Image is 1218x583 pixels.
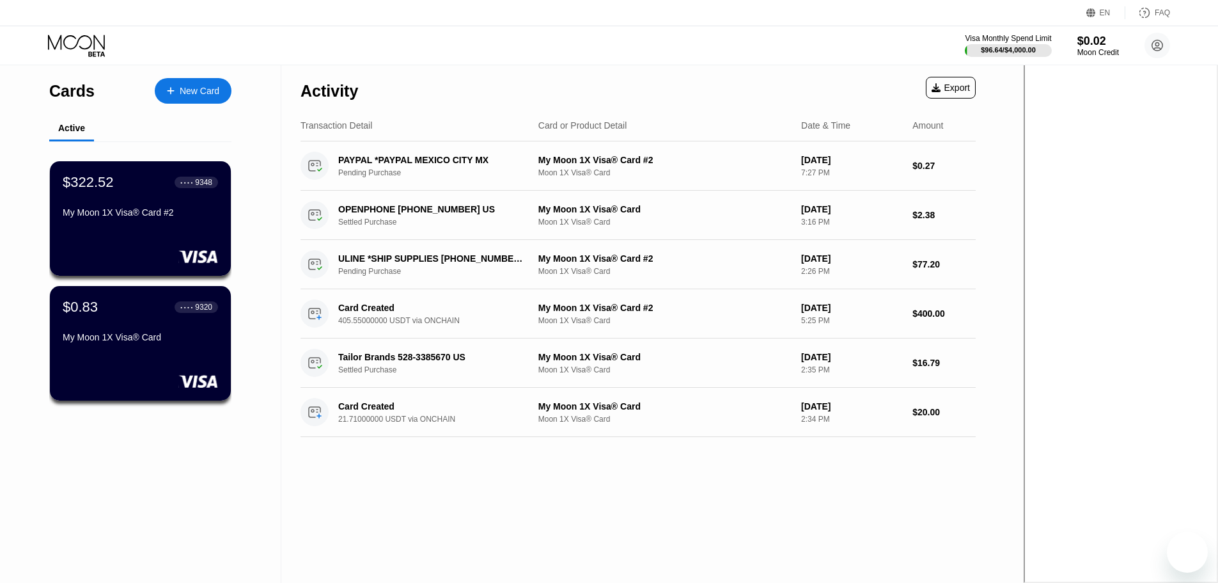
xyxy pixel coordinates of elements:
div: Visa Monthly Spend Limit$96.64/$4,000.00 [965,34,1051,57]
div: [DATE] [801,204,902,214]
div: 21.71000000 USDT via ONCHAIN [338,415,543,424]
div: Moon Credit [1077,48,1119,57]
div: Tailor Brands 528-3385670 US [338,352,529,362]
div: Cards [49,82,95,100]
div: 2:35 PM [801,365,902,374]
div: Card Created405.55000000 USDT via ONCHAINMy Moon 1X Visa® Card #2Moon 1X Visa® Card[DATE]5:25 PM$... [301,289,976,339]
div: $0.02Moon Credit [1077,35,1119,57]
div: Activity [301,82,358,100]
div: Moon 1X Visa® Card [538,415,791,424]
div: Pending Purchase [338,267,543,276]
div: $0.83● ● ● ●9320My Moon 1X Visa® Card [50,286,231,401]
div: $0.27 [912,161,976,171]
div: 5:25 PM [801,316,902,325]
div: My Moon 1X Visa® Card #2 [538,155,791,165]
div: $20.00 [912,407,976,417]
div: $96.64 / $4,000.00 [981,46,1036,54]
div: Export [926,77,976,99]
div: [DATE] [801,401,902,411]
div: New Card [180,86,219,97]
div: OPENPHONE [PHONE_NUMBER] US [338,204,529,214]
div: $0.83 [63,299,98,315]
div: Pending Purchase [338,168,543,177]
div: Moon 1X Visa® Card [538,168,791,177]
div: Card or Product Detail [538,120,627,131]
div: Settled Purchase [338,218,543,227]
div: 9348 [195,178,212,187]
div: Tailor Brands 528-3385670 USSettled PurchaseMy Moon 1X Visa® CardMoon 1X Visa® Card[DATE]2:35 PM$... [301,339,976,388]
div: PAYPAL *PAYPAL MEXICO CITY MXPending PurchaseMy Moon 1X Visa® Card #2Moon 1X Visa® Card[DATE]7:27... [301,141,976,191]
div: Card Created [338,303,529,313]
div: Export [932,83,970,93]
div: Settled Purchase [338,365,543,374]
div: ULINE *SHIP SUPPLIES [PHONE_NUMBER] USPending PurchaseMy Moon 1X Visa® Card #2Moon 1X Visa® Card[... [301,240,976,289]
div: Active [58,123,85,133]
div: ULINE *SHIP SUPPLIES [PHONE_NUMBER] US [338,253,529,264]
div: 2:34 PM [801,415,902,424]
div: Moon 1X Visa® Card [538,316,791,325]
div: 9320 [195,303,212,312]
div: My Moon 1X Visa® Card #2 [538,303,791,313]
div: PAYPAL *PAYPAL MEXICO CITY MX [338,155,529,165]
div: Date & Time [801,120,850,131]
div: My Moon 1X Visa® Card [63,332,218,342]
div: Card Created [338,401,529,411]
div: Moon 1X Visa® Card [538,218,791,227]
div: FAQ [1155,8,1170,17]
div: New Card [155,78,231,104]
div: Visa Monthly Spend Limit [965,34,1051,43]
div: ● ● ● ● [180,305,193,309]
div: $77.20 [912,259,976,269]
div: $322.52● ● ● ●9348My Moon 1X Visa® Card #2 [50,161,231,276]
div: 405.55000000 USDT via ONCHAIN [338,316,543,325]
div: Transaction Detail [301,120,372,131]
div: [DATE] [801,155,902,165]
div: 2:26 PM [801,267,902,276]
div: My Moon 1X Visa® Card [538,352,791,362]
div: $400.00 [912,308,976,319]
div: My Moon 1X Visa® Card #2 [63,207,218,218]
div: $0.02 [1077,35,1119,48]
div: My Moon 1X Visa® Card #2 [538,253,791,264]
div: 3:16 PM [801,218,902,227]
div: My Moon 1X Visa® Card [538,204,791,214]
div: [DATE] [801,303,902,313]
div: Amount [912,120,943,131]
div: [DATE] [801,352,902,362]
div: $16.79 [912,358,976,368]
div: EN [1086,6,1125,19]
div: OPENPHONE [PHONE_NUMBER] USSettled PurchaseMy Moon 1X Visa® CardMoon 1X Visa® Card[DATE]3:16 PM$2.38 [301,191,976,240]
div: [DATE] [801,253,902,264]
div: Moon 1X Visa® Card [538,267,791,276]
div: EN [1100,8,1111,17]
iframe: Button to launch messaging window [1167,532,1208,573]
div: $322.52 [63,174,114,191]
div: $2.38 [912,210,976,220]
div: ● ● ● ● [180,180,193,184]
div: Moon 1X Visa® Card [538,365,791,374]
div: 7:27 PM [801,168,902,177]
div: FAQ [1125,6,1170,19]
div: My Moon 1X Visa® Card [538,401,791,411]
div: Card Created21.71000000 USDT via ONCHAINMy Moon 1X Visa® CardMoon 1X Visa® Card[DATE]2:34 PM$20.00 [301,388,976,437]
